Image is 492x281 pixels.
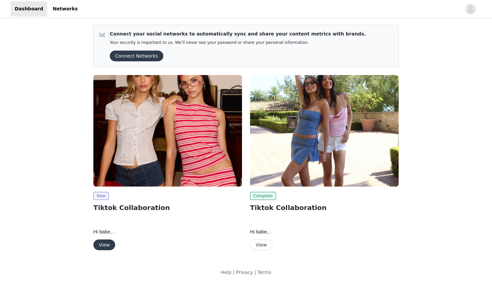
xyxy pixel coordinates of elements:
[257,270,271,275] a: Terms
[221,270,231,275] a: Help
[250,203,399,213] h2: Tiktok Collaboration
[250,242,272,248] a: View
[250,75,399,187] img: Edikted
[250,239,272,250] button: View
[250,229,273,234] span: Hi babe,
[93,192,109,200] span: New
[254,270,256,275] span: |
[93,75,242,187] img: Edikted
[110,40,366,45] p: Your security is important to us. We’ll never see your password or share your personal information.
[250,192,276,200] span: Complete
[236,270,253,275] a: Privacy
[11,1,47,16] a: Dashboard
[93,203,242,213] h2: Tiktok Collaboration
[110,30,366,38] p: Connect your social networks to automatically sync and share your content metrics with brands.
[110,51,163,61] button: Connect Networks
[233,270,235,275] span: |
[467,4,474,14] div: avatar
[93,239,115,250] button: View
[49,1,82,16] a: Networks
[93,229,116,234] span: Hi babe,
[93,242,115,248] a: View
